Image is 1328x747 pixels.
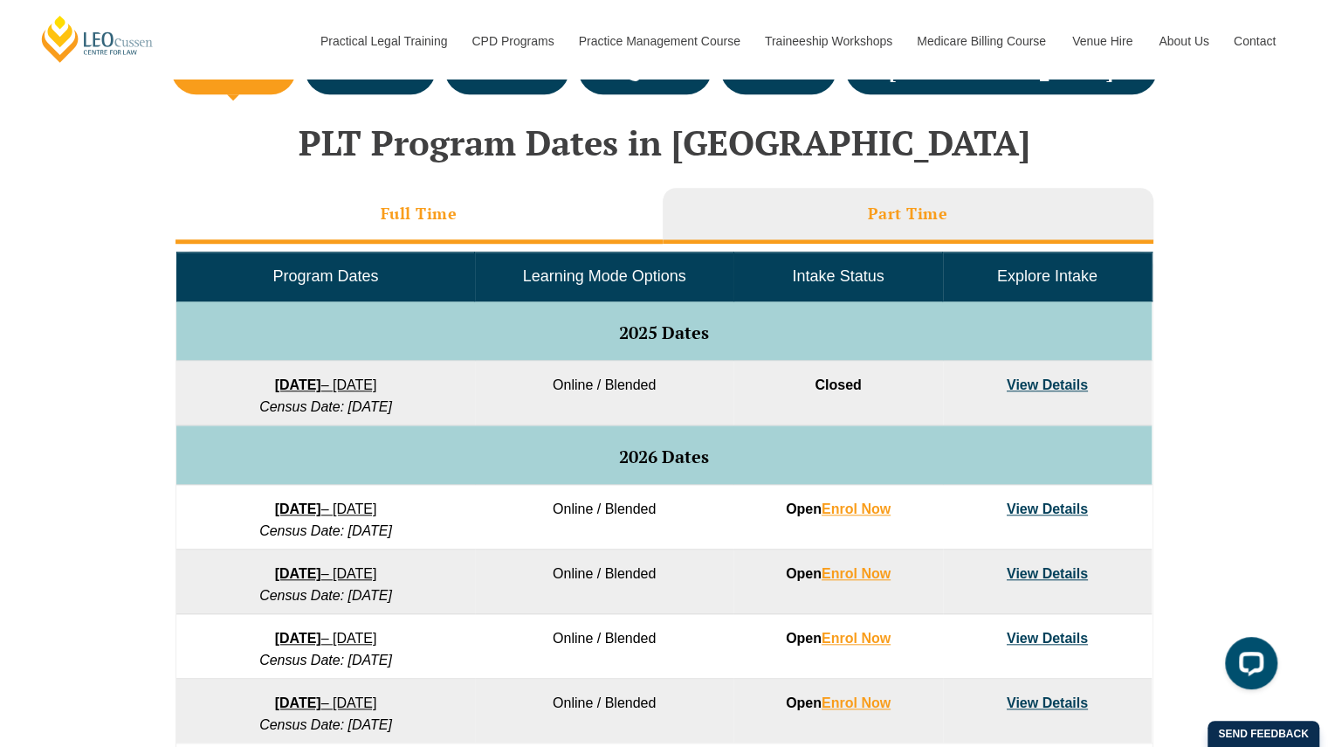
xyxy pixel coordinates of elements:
[868,204,948,224] h3: Part Time
[822,501,891,516] a: Enrol Now
[275,695,321,710] strong: [DATE]
[786,566,891,581] strong: Open
[523,267,686,285] span: Learning Mode Options
[815,377,861,392] span: Closed
[275,377,321,392] strong: [DATE]
[1007,695,1088,710] a: View Details
[904,3,1059,79] a: Medicare Billing Course
[475,614,733,679] td: Online / Blended
[997,267,1097,285] span: Explore Intake
[275,377,377,392] a: [DATE]– [DATE]
[259,523,392,538] em: Census Date: [DATE]
[619,321,709,344] span: 2025 Dates
[259,717,392,732] em: Census Date: [DATE]
[822,695,891,710] a: Enrol Now
[307,3,459,79] a: Practical Legal Training
[259,399,392,414] em: Census Date: [DATE]
[1059,3,1146,79] a: Venue Hire
[275,566,377,581] a: [DATE]– [DATE]
[1221,3,1289,79] a: Contact
[275,695,377,710] a: [DATE]– [DATE]
[822,566,891,581] a: Enrol Now
[39,14,155,64] a: [PERSON_NAME] Centre for Law
[752,3,904,79] a: Traineeship Workshops
[1007,501,1088,516] a: View Details
[259,653,392,667] em: Census Date: [DATE]
[566,3,752,79] a: Practice Management Course
[272,267,378,285] span: Program Dates
[822,631,891,646] a: Enrol Now
[792,267,884,285] span: Intake Status
[1211,630,1284,703] iframe: LiveChat chat widget
[259,588,392,603] em: Census Date: [DATE]
[275,501,377,516] a: [DATE]– [DATE]
[475,679,733,744] td: Online / Blended
[475,485,733,550] td: Online / Blended
[475,361,733,425] td: Online / Blended
[275,631,377,646] a: [DATE]– [DATE]
[167,123,1162,162] h2: PLT Program Dates in [GEOGRAPHIC_DATA]
[1146,3,1221,79] a: About Us
[786,501,891,516] strong: Open
[275,501,321,516] strong: [DATE]
[1007,631,1088,646] a: View Details
[475,550,733,614] td: Online / Blended
[275,631,321,646] strong: [DATE]
[1007,566,1088,581] a: View Details
[275,566,321,581] strong: [DATE]
[619,445,709,468] span: 2026 Dates
[786,695,891,710] strong: Open
[458,3,565,79] a: CPD Programs
[1007,377,1088,392] a: View Details
[381,204,458,224] h3: Full Time
[786,631,891,646] strong: Open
